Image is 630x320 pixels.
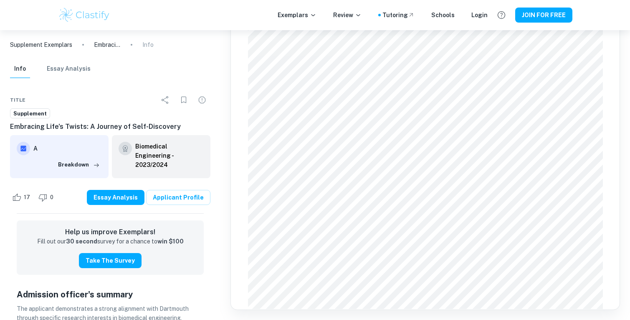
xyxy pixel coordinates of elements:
[94,40,121,49] p: Embracing Dartmouth's Academic and Innovative Community
[10,191,35,204] div: Like
[79,253,142,268] button: Take the Survey
[23,227,197,237] h6: Help us improve Exemplars!
[19,193,35,202] span: 17
[494,8,509,22] button: Help and Feedback
[157,238,184,245] strong: win $100
[194,91,210,108] div: Report issue
[10,110,50,118] span: Supplement
[47,60,91,78] button: Essay Analysis
[10,122,210,132] h6: Embracing Life's Twists: A Journey of Self-Discovery
[10,40,72,49] a: Supplement Exemplars
[10,108,50,118] a: Supplement
[278,10,316,20] p: Exemplars
[36,191,58,204] div: Dislike
[87,190,144,205] button: Essay Analysis
[58,7,111,23] img: Clastify logo
[382,10,415,20] a: Tutoring
[56,159,102,171] button: Breakdown
[37,237,184,246] p: Fill out our survey for a chance to
[17,288,204,301] h5: Admission officer's summary
[10,96,25,103] span: Title
[175,91,192,108] div: Bookmark
[471,10,488,20] a: Login
[135,142,204,169] a: Biomedical Engineering - 2023/2024
[10,60,30,78] button: Info
[157,91,174,108] div: Share
[142,40,154,49] p: Info
[431,10,455,20] a: Schools
[46,193,58,202] span: 0
[333,10,362,20] p: Review
[33,144,102,153] h6: A
[146,190,210,205] a: Applicant Profile
[515,8,572,23] button: JOIN FOR FREE
[66,238,97,245] strong: 30 second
